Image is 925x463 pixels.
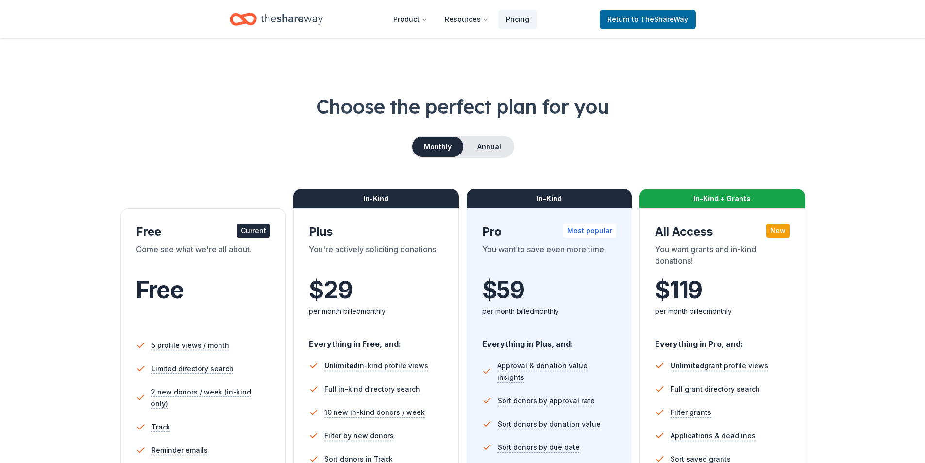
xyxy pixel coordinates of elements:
span: Applications & deadlines [671,430,756,442]
h1: Choose the perfect plan for you [39,93,886,120]
span: Unlimited [324,361,358,370]
div: per month billed monthly [655,306,790,317]
div: You want to save even more time. [482,243,617,271]
div: Everything in Plus, and: [482,330,617,350]
span: $ 29 [309,276,352,304]
div: In-Kind + Grants [639,189,805,208]
span: $ 59 [482,276,524,304]
span: 5 profile views / month [151,340,229,351]
span: to TheShareWay [632,15,688,23]
div: Plus [309,224,443,240]
span: Limited directory search [151,363,234,375]
nav: Main [386,8,537,31]
span: Filter grants [671,407,711,418]
div: Pro [482,224,617,240]
span: Track [151,421,170,433]
span: Sort donors by approval rate [498,395,595,407]
a: Pricing [498,10,537,29]
span: Sort donors by donation value [498,418,601,430]
div: Come see what we're all about. [136,243,270,271]
div: In-Kind [467,189,632,208]
span: 10 new in-kind donors / week [324,407,425,418]
div: Current [237,224,270,238]
div: In-Kind [293,189,459,208]
div: You want grants and in-kind donations! [655,243,790,271]
div: per month billed monthly [482,306,617,317]
div: New [766,224,790,238]
span: Return [607,14,688,25]
div: Most popular [563,224,616,238]
button: Annual [465,137,513,157]
div: All Access [655,224,790,240]
a: Home [230,8,323,31]
span: Filter by new donors [324,430,394,442]
button: Product [386,10,435,29]
span: Unlimited [671,361,704,370]
div: per month billed monthly [309,306,443,317]
span: in-kind profile views [324,361,428,370]
button: Monthly [412,137,463,157]
span: Approval & donation value insights [497,360,616,383]
span: Reminder emails [151,445,208,456]
span: $ 119 [655,276,702,304]
div: You're actively soliciting donations. [309,243,443,271]
span: 2 new donors / week (in-kind only) [151,386,270,410]
div: Everything in Free, and: [309,330,443,350]
div: Free [136,224,270,240]
span: grant profile views [671,361,768,370]
span: Full grant directory search [671,383,760,395]
span: Full in-kind directory search [324,383,420,395]
button: Resources [437,10,496,29]
a: Returnto TheShareWay [600,10,696,29]
span: Free [136,275,184,304]
div: Everything in Pro, and: [655,330,790,350]
span: Sort donors by due date [498,442,580,453]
